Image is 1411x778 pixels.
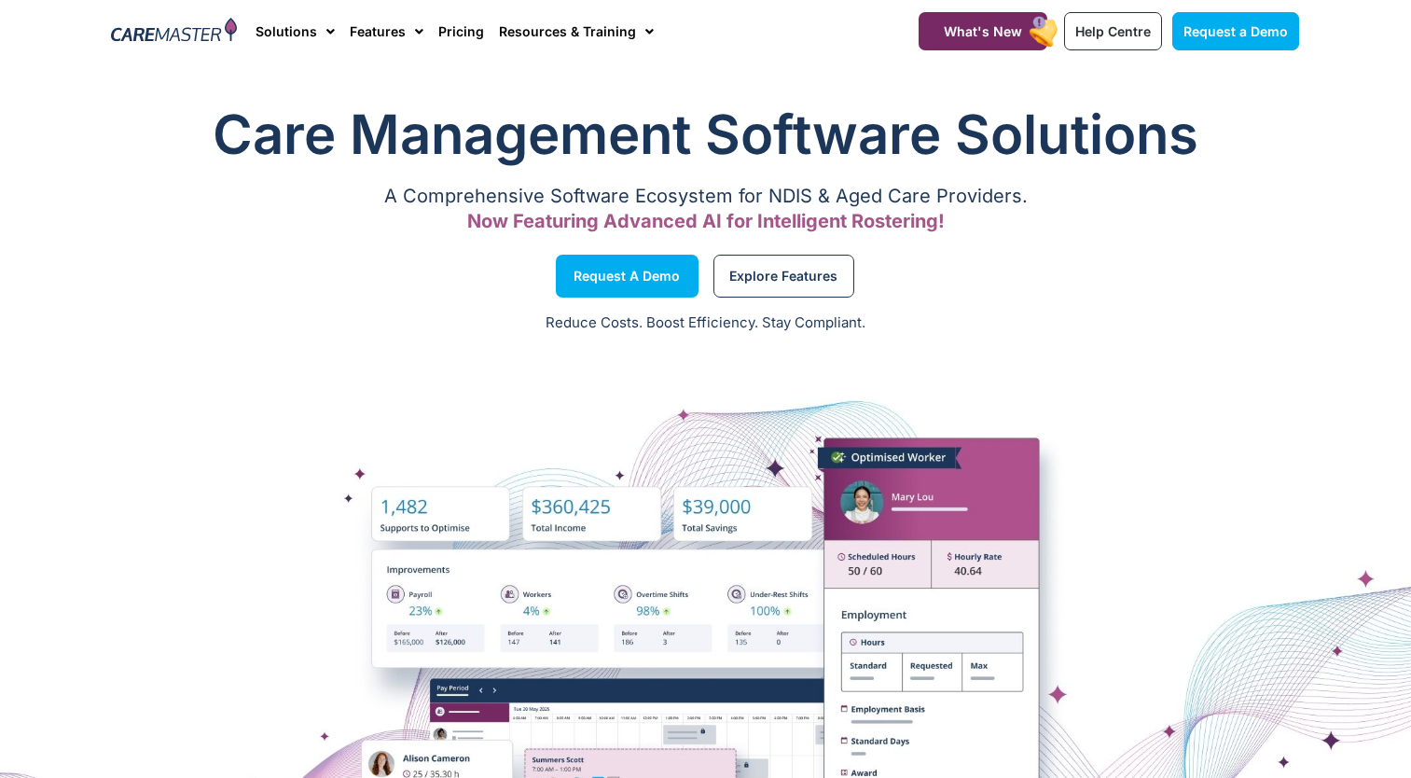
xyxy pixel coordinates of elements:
[1183,23,1288,39] span: Request a Demo
[944,23,1022,39] span: What's New
[919,12,1047,50] a: What's New
[574,271,680,281] span: Request a Demo
[1172,12,1299,50] a: Request a Demo
[556,255,699,298] a: Request a Demo
[1064,12,1162,50] a: Help Centre
[112,190,1300,202] p: A Comprehensive Software Ecosystem for NDIS & Aged Care Providers.
[111,18,237,46] img: CareMaster Logo
[713,255,854,298] a: Explore Features
[11,313,1400,334] p: Reduce Costs. Boost Efficiency. Stay Compliant.
[729,271,837,281] span: Explore Features
[467,210,945,232] span: Now Featuring Advanced AI for Intelligent Rostering!
[1075,23,1151,39] span: Help Centre
[112,97,1300,172] h1: Care Management Software Solutions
